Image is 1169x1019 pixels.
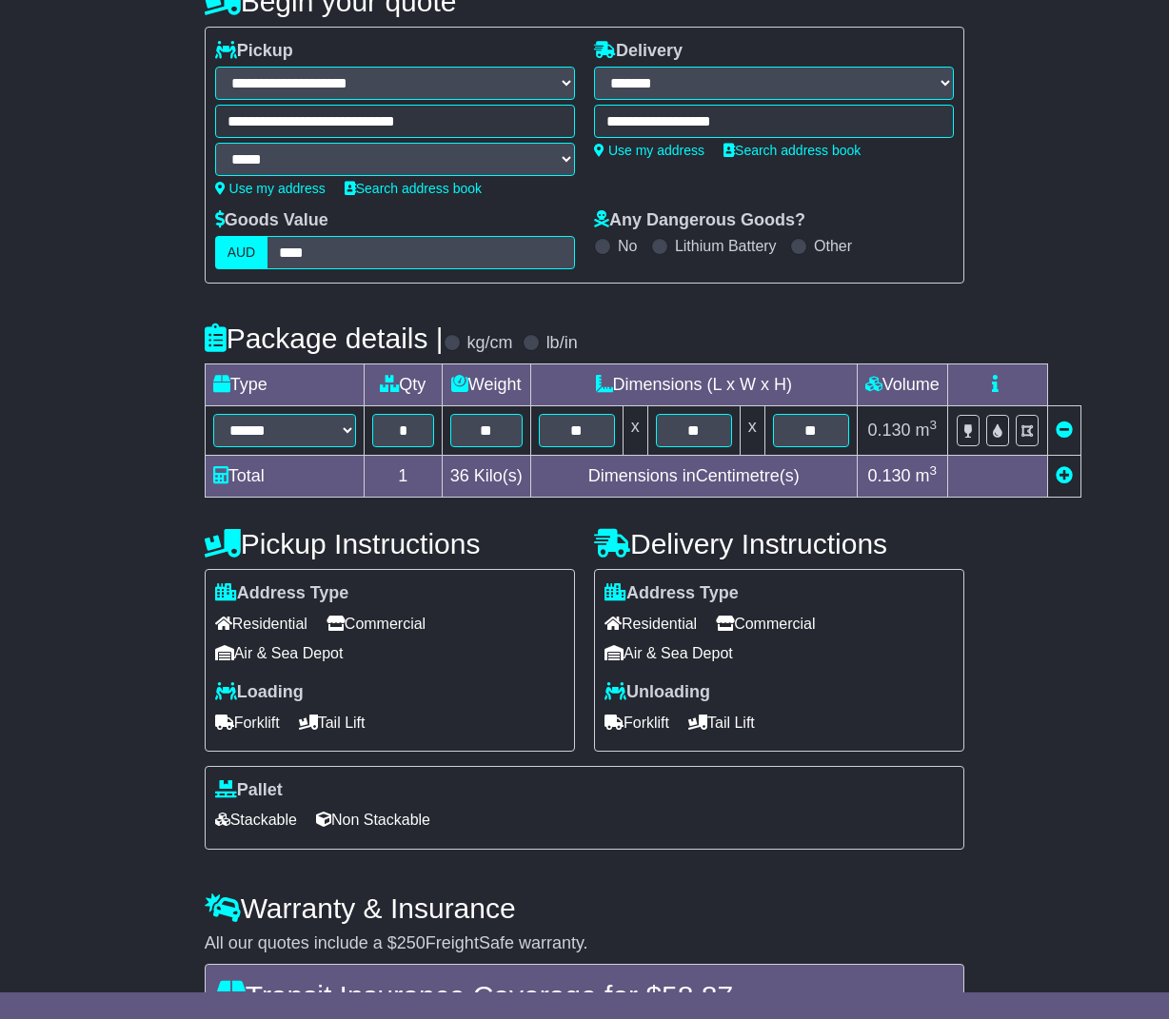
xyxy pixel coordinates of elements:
[594,210,805,231] label: Any Dangerous Goods?
[546,333,578,354] label: lb/in
[740,406,764,456] td: x
[594,528,964,559] h4: Delivery Instructions
[916,466,938,485] span: m
[215,210,328,231] label: Goods Value
[618,237,637,255] label: No
[215,708,280,737] span: Forklift
[623,406,647,456] td: x
[857,364,947,406] td: Volume
[867,466,910,485] span: 0.130
[397,933,426,952] span: 250
[205,892,965,924] h4: Warranty & Insurance
[916,421,938,440] span: m
[364,364,442,406] td: Qty
[530,456,857,498] td: Dimensions in Centimetre(s)
[299,708,366,737] span: Tail Lift
[215,236,268,269] label: AUD
[205,528,575,559] h4: Pickup Instructions
[604,638,733,668] span: Air & Sea Depot
[688,708,755,737] span: Tail Lift
[215,41,293,62] label: Pickup
[467,333,513,354] label: kg/cm
[450,466,469,485] span: 36
[215,682,304,703] label: Loading
[205,933,965,954] div: All our quotes include a $ FreightSafe warranty.
[716,609,815,638] span: Commercial
[205,364,364,406] td: Type
[442,456,530,498] td: Kilo(s)
[814,237,852,255] label: Other
[604,708,669,737] span: Forklift
[604,583,739,604] label: Address Type
[930,418,938,432] sup: 3
[594,41,683,62] label: Delivery
[723,143,861,158] a: Search address book
[604,609,697,638] span: Residential
[594,143,704,158] a: Use my address
[604,682,710,703] label: Unloading
[327,609,426,638] span: Commercial
[205,456,364,498] td: Total
[662,980,733,1011] span: 58.87
[345,181,482,196] a: Search address book
[675,237,777,255] label: Lithium Battery
[316,805,430,834] span: Non Stackable
[205,323,444,354] h4: Package details |
[215,609,307,638] span: Residential
[930,463,938,478] sup: 3
[215,780,283,801] label: Pallet
[530,364,857,406] td: Dimensions (L x W x H)
[1056,421,1073,440] a: Remove this item
[217,980,953,1011] h4: Transit Insurance Coverage for $
[867,421,910,440] span: 0.130
[1056,466,1073,485] a: Add new item
[215,805,297,834] span: Stackable
[215,181,326,196] a: Use my address
[215,638,344,668] span: Air & Sea Depot
[364,456,442,498] td: 1
[442,364,530,406] td: Weight
[215,583,349,604] label: Address Type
